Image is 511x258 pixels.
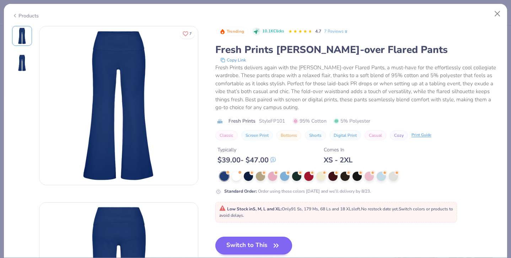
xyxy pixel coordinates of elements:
div: Comes In [324,146,353,154]
img: Trending sort [220,29,225,34]
button: Casual [365,130,386,140]
button: Bottoms [276,130,301,140]
span: Only 91 Ss, 179 Ms, 68 Ls and 18 XLs left. Switch colors or products to avoid delays. [219,206,453,218]
div: Products [12,12,39,20]
span: 5% Polyester [334,117,370,125]
button: Switch to This [215,237,292,254]
span: 95% Cotton [293,117,327,125]
button: Screen Print [241,130,273,140]
div: Order using these colors [DATE] and we’ll delivery by 8/23. [224,188,371,194]
span: Fresh Prints [228,117,255,125]
span: Trending [227,29,244,33]
img: Front [39,26,198,185]
img: brand logo [215,118,225,124]
span: 4.7 [315,28,321,34]
div: Fresh Prints [PERSON_NAME]-over Flared Pants [215,43,499,57]
button: Digital Print [329,130,361,140]
img: Front [14,27,31,44]
span: 10.1K Clicks [262,28,284,34]
div: 4.7 Stars [288,26,312,37]
button: Classic [215,130,238,140]
div: $ 39.00 - $ 47.00 [217,156,276,165]
span: Style FP101 [259,117,285,125]
button: Shorts [305,130,326,140]
button: copy to clipboard [218,57,248,64]
div: Print Guide [412,132,431,138]
button: Like [179,28,195,39]
button: Badge Button [216,27,248,36]
strong: Standard Order : [224,188,257,194]
div: Typically [217,146,276,154]
div: Fresh Prints delivers again with the [PERSON_NAME]-over Flared Pants, a must-have for the effortl... [215,64,499,112]
span: No restock date yet. [361,206,399,212]
strong: Low Stock in S, M, L and XL : [227,206,282,212]
div: XS - 2XL [324,156,353,165]
a: 7 Reviews [324,28,349,34]
button: Cozy [390,130,408,140]
span: 7 [189,32,192,36]
img: Back [14,54,31,71]
button: Close [491,7,504,21]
